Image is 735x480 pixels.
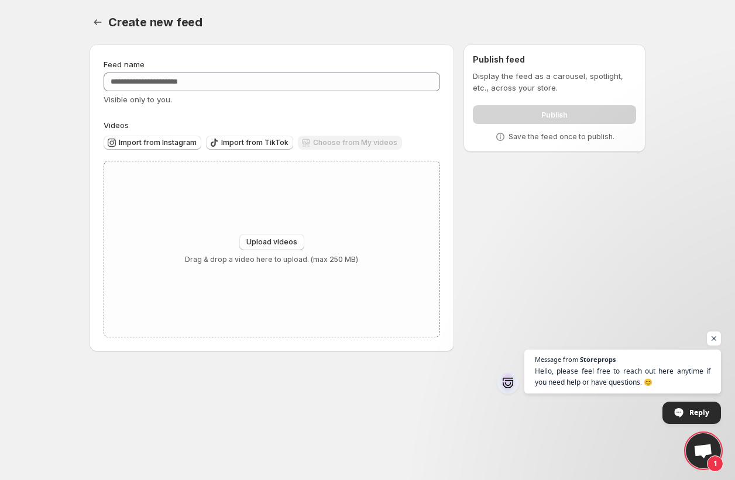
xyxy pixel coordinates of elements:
[535,365,710,388] span: Hello, please feel free to reach out here anytime if you need help or have questions. 😊
[535,356,578,362] span: Message from
[185,255,358,264] p: Drag & drop a video here to upload. (max 250 MB)
[509,132,614,141] p: Save the feed once to publish.
[580,356,616,362] span: Storeprops
[104,60,145,69] span: Feed name
[246,237,297,247] span: Upload videos
[108,15,202,29] span: Create new feed
[689,402,709,423] span: Reply
[686,433,721,468] div: Open chat
[119,138,197,147] span: Import from Instagram
[104,120,129,130] span: Videos
[90,14,106,30] button: Settings
[221,138,288,147] span: Import from TikTok
[473,70,636,94] p: Display the feed as a carousel, spotlight, etc., across your store.
[707,455,723,472] span: 1
[104,95,172,104] span: Visible only to you.
[239,234,304,250] button: Upload videos
[104,136,201,150] button: Import from Instagram
[473,54,636,65] h2: Publish feed
[206,136,293,150] button: Import from TikTok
